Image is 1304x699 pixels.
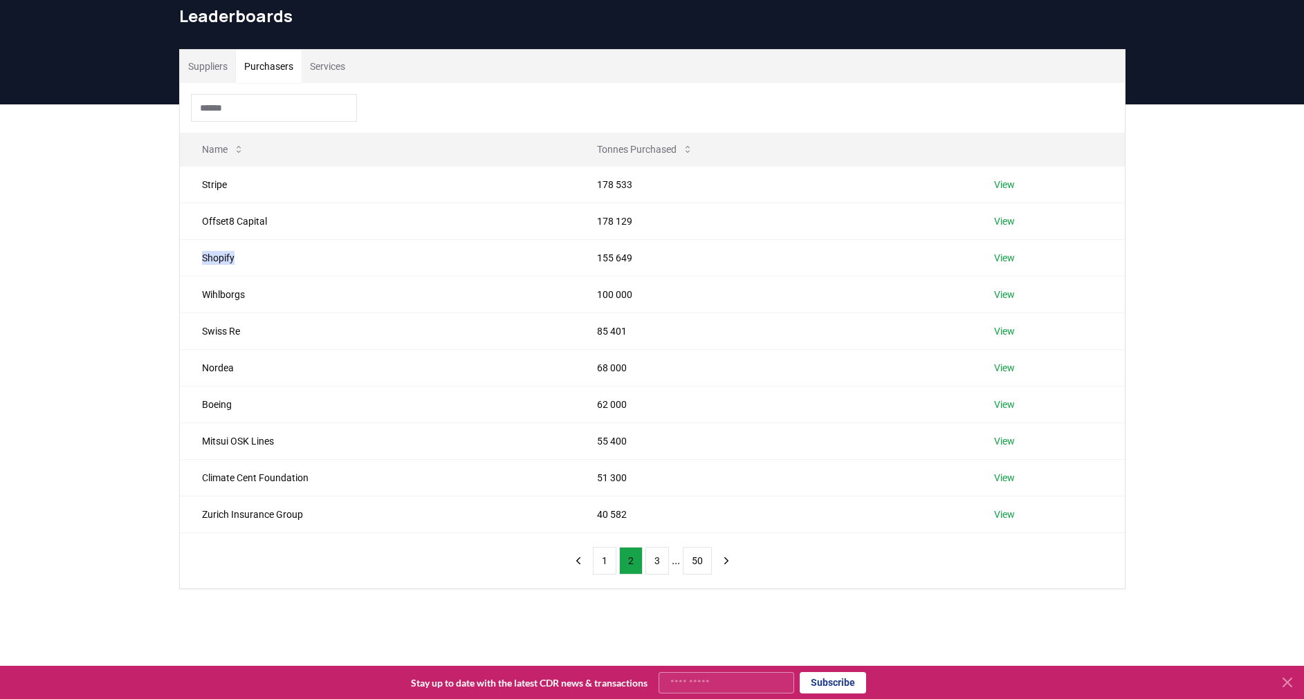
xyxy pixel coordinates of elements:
[994,471,1015,485] a: View
[715,547,738,575] button: next page
[179,5,1126,27] h1: Leaderboards
[180,50,236,83] button: Suppliers
[575,203,972,239] td: 178 129
[180,313,575,349] td: Swiss Re
[593,547,616,575] button: 1
[645,547,669,575] button: 3
[575,386,972,422] td: 62 000
[575,349,972,386] td: 68 000
[994,178,1015,192] a: View
[586,136,704,163] button: Tonnes Purchased
[180,166,575,203] td: Stripe
[994,324,1015,338] a: View
[575,422,972,459] td: 55 400
[180,349,575,386] td: Nordea
[180,459,575,496] td: Climate Cent Foundation
[683,547,712,575] button: 50
[994,214,1015,228] a: View
[575,166,972,203] td: 178 533
[575,239,972,276] td: 155 649
[191,136,255,163] button: Name
[619,547,643,575] button: 2
[180,496,575,532] td: Zurich Insurance Group
[575,496,972,532] td: 40 582
[575,313,972,349] td: 85 401
[994,434,1015,448] a: View
[302,50,353,83] button: Services
[180,386,575,422] td: Boeing
[236,50,302,83] button: Purchasers
[575,276,972,313] td: 100 000
[180,422,575,459] td: Mitsui OSK Lines
[994,398,1015,411] a: View
[180,239,575,276] td: Shopify
[567,547,590,575] button: previous page
[994,361,1015,375] a: View
[575,459,972,496] td: 51 300
[180,276,575,313] td: Wihlborgs
[180,203,575,239] td: Offset8 Capital
[672,552,680,569] li: ...
[994,507,1015,521] a: View
[994,288,1015,301] a: View
[994,251,1015,265] a: View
